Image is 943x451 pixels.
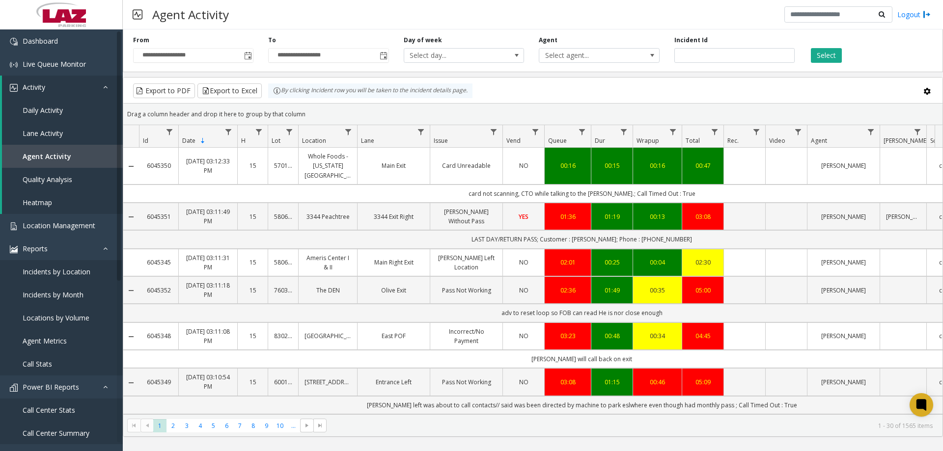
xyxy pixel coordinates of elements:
[436,327,497,345] a: Incorrect/No Payment
[23,382,79,392] span: Power BI Reports
[244,331,262,341] a: 15
[363,286,424,295] a: Olive Exit
[688,377,718,387] div: 05:09
[639,258,676,267] div: 00:04
[166,419,180,432] span: Page 2
[813,286,874,295] a: [PERSON_NAME]
[23,106,63,115] span: Daily Activity
[639,212,676,221] a: 00:13
[506,136,521,145] span: Vend
[639,286,676,295] a: 00:35
[897,9,931,20] a: Logout
[274,161,292,170] a: 570187
[597,258,627,267] div: 00:25
[686,136,700,145] span: Total
[222,125,235,138] a: Date Filter Menu
[274,331,292,341] a: 830216
[363,258,424,267] a: Main Right Exit
[708,125,721,138] a: Total Filter Menu
[539,49,635,62] span: Select agent...
[551,377,585,387] div: 03:08
[551,258,585,267] a: 02:01
[639,161,676,170] div: 00:16
[769,136,785,145] span: Video
[436,286,497,295] a: Pass Not Working
[23,336,67,345] span: Agent Metrics
[639,377,676,387] a: 00:46
[268,83,472,98] div: By clicking Incident row you will be taken to the incident details page.
[551,212,585,221] div: 01:36
[244,377,262,387] a: 15
[242,49,253,62] span: Toggle popup
[182,136,195,145] span: Date
[147,2,234,27] h3: Agent Activity
[300,419,313,432] span: Go to the next page
[436,377,497,387] a: Pass Not Working
[639,331,676,341] a: 00:34
[260,419,273,432] span: Page 9
[305,152,351,180] a: Whole Foods - [US_STATE][GEOGRAPHIC_DATA]
[305,286,351,295] a: The DEN
[23,152,71,161] span: Agent Activity
[123,333,139,341] a: Collapse Details
[884,136,928,145] span: [PERSON_NAME]
[688,161,718,170] a: 00:47
[252,125,266,138] a: H Filter Menu
[548,136,567,145] span: Queue
[813,331,874,341] a: [PERSON_NAME]
[2,76,123,99] a: Activity
[750,125,763,138] a: Rec. Filter Menu
[674,36,708,45] label: Incident Id
[305,212,351,221] a: 3344 Peachtree
[487,125,500,138] a: Issue Filter Menu
[727,136,739,145] span: Rec.
[123,106,943,123] div: Drag a column header and drop it here to group by that column
[274,377,292,387] a: 600125
[10,38,18,46] img: 'icon'
[123,213,139,221] a: Collapse Details
[123,125,943,414] div: Data table
[509,377,538,387] a: NO
[303,422,311,429] span: Go to the next page
[180,419,194,432] span: Page 3
[688,331,718,341] a: 04:45
[302,136,326,145] span: Location
[305,253,351,272] a: Ameris Center I & II
[363,331,424,341] a: East POF
[363,161,424,170] a: Main Exit
[688,258,718,267] a: 02:30
[123,162,139,170] a: Collapse Details
[233,419,247,432] span: Page 7
[10,84,18,92] img: 'icon'
[287,419,300,432] span: Page 11
[617,125,631,138] a: Dur Filter Menu
[272,136,280,145] span: Lot
[220,419,233,432] span: Page 6
[143,136,148,145] span: Id
[23,359,52,369] span: Call Stats
[185,281,231,299] a: [DATE] 03:11:18 PM
[145,331,172,341] a: 6045348
[363,377,424,387] a: Entrance Left
[305,331,351,341] a: [GEOGRAPHIC_DATA]
[404,36,442,45] label: Day of week
[519,286,528,294] span: NO
[597,212,627,221] a: 01:19
[145,161,172,170] a: 6045350
[551,286,585,295] a: 02:36
[241,136,246,145] span: H
[551,331,585,341] div: 03:23
[597,286,627,295] a: 01:49
[923,9,931,20] img: logout
[10,222,18,230] img: 'icon'
[274,258,292,267] a: 580646
[509,258,538,267] a: NO
[597,331,627,341] a: 00:48
[597,377,627,387] a: 01:15
[813,212,874,221] a: [PERSON_NAME]
[185,327,231,345] a: [DATE] 03:11:08 PM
